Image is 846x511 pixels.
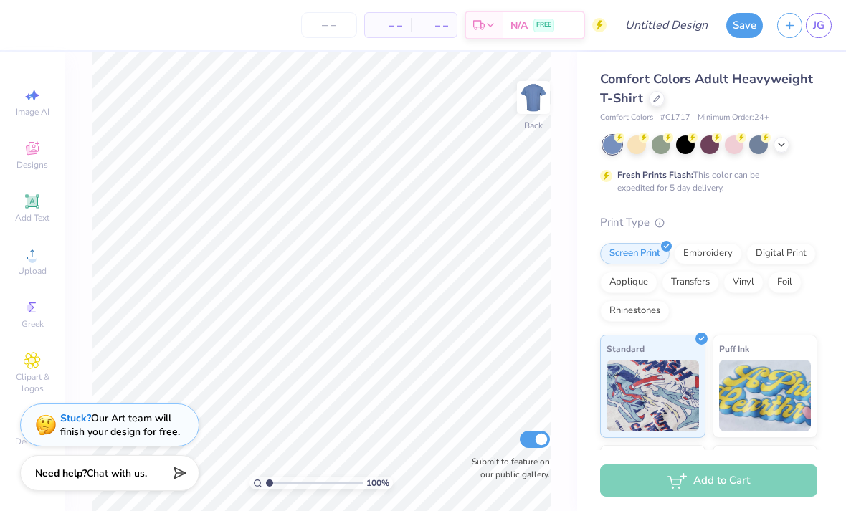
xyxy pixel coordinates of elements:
[600,300,670,322] div: Rhinestones
[719,360,812,431] img: Puff Ink
[18,265,47,277] span: Upload
[600,214,817,231] div: Print Type
[16,106,49,118] span: Image AI
[723,272,764,293] div: Vinyl
[15,436,49,447] span: Decorate
[60,411,180,439] div: Our Art team will finish your design for free.
[746,243,816,264] div: Digital Print
[536,20,551,30] span: FREE
[366,477,389,489] span: 100 %
[35,467,87,480] strong: Need help?
[607,341,645,356] span: Standard
[15,212,49,224] span: Add Text
[464,455,550,481] label: Submit to feature on our public gallery.
[662,272,719,293] div: Transfers
[60,411,91,425] strong: Stuck?
[519,83,548,112] img: Back
[698,112,769,124] span: Minimum Order: 24 +
[674,243,742,264] div: Embroidery
[614,11,719,39] input: Untitled Design
[510,18,528,33] span: N/A
[7,371,57,394] span: Clipart & logos
[16,159,48,171] span: Designs
[617,169,693,181] strong: Fresh Prints Flash:
[806,13,832,38] a: JG
[600,243,670,264] div: Screen Print
[768,272,802,293] div: Foil
[813,17,824,34] span: JG
[524,119,543,132] div: Back
[600,272,657,293] div: Applique
[600,112,653,124] span: Comfort Colors
[87,467,147,480] span: Chat with us.
[419,18,448,33] span: – –
[607,360,699,431] img: Standard
[22,318,44,330] span: Greek
[719,341,749,356] span: Puff Ink
[726,13,763,38] button: Save
[600,70,813,107] span: Comfort Colors Adult Heavyweight T-Shirt
[374,18,402,33] span: – –
[617,168,794,194] div: This color can be expedited for 5 day delivery.
[660,112,690,124] span: # C1717
[301,12,357,38] input: – –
